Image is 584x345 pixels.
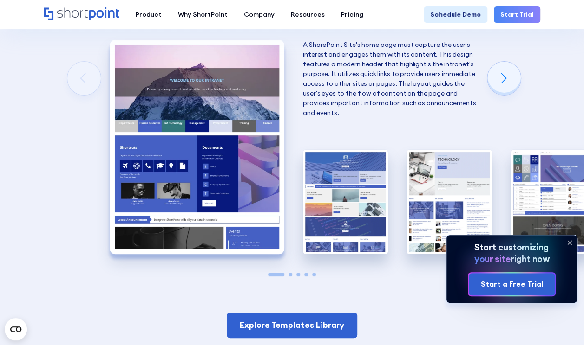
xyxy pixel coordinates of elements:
[283,6,333,23] a: Resources
[480,279,543,290] div: Start a Free Trial
[110,40,284,254] img: Best SharePoint Site Designs
[341,10,363,19] div: Pricing
[178,10,228,19] div: Why ShortPoint
[407,150,492,254] img: Best SharePoint Designs
[110,40,284,254] div: 1 / 5
[236,6,283,23] a: Company
[136,10,162,19] div: Product
[5,318,27,340] button: Open CMP widget
[128,6,170,23] a: Product
[268,273,284,276] span: Go to slide 1
[303,150,388,254] img: Best SharePoint Intranet Sites
[312,273,316,276] span: Go to slide 5
[296,273,300,276] span: Go to slide 3
[494,6,540,23] a: Start Trial
[304,273,308,276] span: Go to slide 4
[303,40,478,118] p: A SharePoint Site's home page must capture the user's interest and engages them with its content....
[291,10,325,19] div: Resources
[424,6,487,23] a: Schedule Demo
[487,62,521,95] div: Next slide
[303,150,388,254] div: 2 / 5
[333,6,372,23] a: Pricing
[227,313,357,338] a: Explore Templates Library
[44,7,119,21] a: Home
[170,6,236,23] a: Why ShortPoint
[244,10,275,19] div: Company
[289,273,292,276] span: Go to slide 2
[538,300,584,345] div: チャットウィジェット
[469,273,554,296] a: Start a Free Trial
[538,300,584,345] iframe: Chat Widget
[407,150,492,254] div: 3 / 5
